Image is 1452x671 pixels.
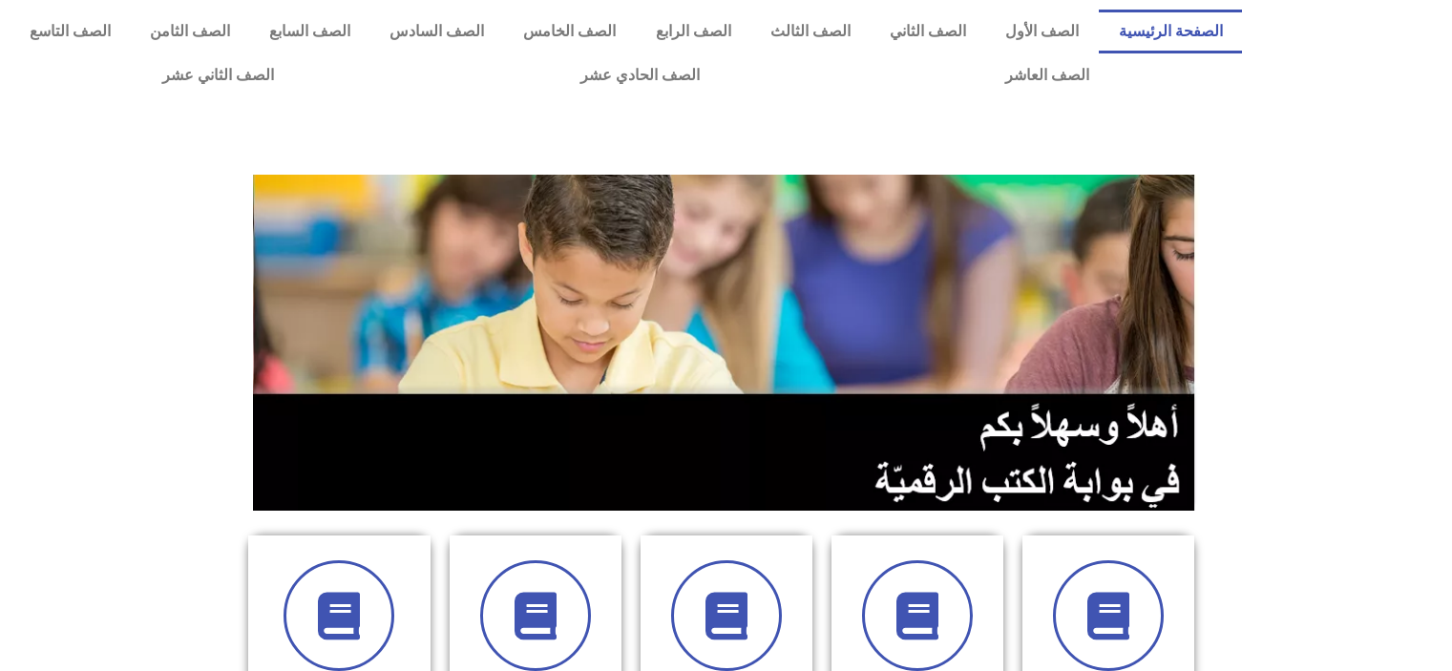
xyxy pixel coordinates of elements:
[504,10,636,53] a: الصف الخامس
[852,53,1242,97] a: الصف العاشر
[986,10,1099,53] a: الصف الأول
[427,53,852,97] a: الصف الحادي عشر
[750,10,870,53] a: الصف الثالث
[249,10,369,53] a: الصف السابع
[10,10,130,53] a: الصف التاسع
[370,10,504,53] a: الصف السادس
[636,10,750,53] a: الصف الرابع
[130,10,249,53] a: الصف الثامن
[870,10,985,53] a: الصف الثاني
[10,53,427,97] a: الصف الثاني عشر
[1099,10,1242,53] a: الصفحة الرئيسية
